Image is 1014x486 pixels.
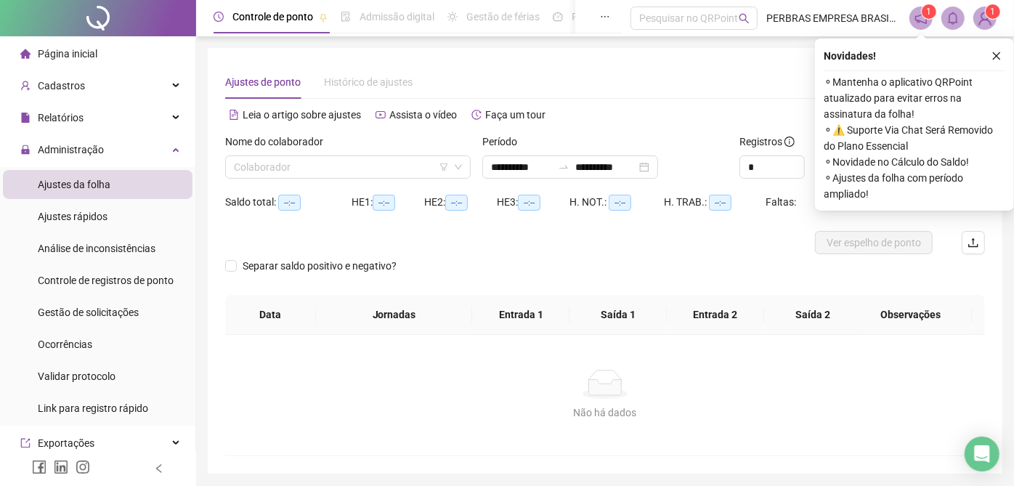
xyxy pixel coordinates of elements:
span: bell [946,12,960,25]
label: Nome do colaborador [225,134,333,150]
span: lock [20,145,31,155]
span: --:-- [278,195,301,211]
span: close [991,51,1002,61]
span: Controle de ponto [232,11,313,23]
span: --:-- [373,195,395,211]
span: sun [447,12,458,22]
span: Assista o vídeo [389,109,457,121]
span: Administração [38,144,104,155]
span: Ajustes rápidos [38,211,108,222]
th: Entrada 1 [472,295,569,335]
span: Gestão de solicitações [38,307,139,318]
th: Saída 2 [764,295,861,335]
span: Faça um tour [485,109,545,121]
span: file [20,113,31,123]
div: HE 2: [424,194,497,211]
span: ⚬ ⚠️ Suporte Via Chat Será Removido do Plano Essencial [824,122,1005,154]
div: Saldo total: [225,194,352,211]
span: swap-right [558,161,569,173]
span: Gestão de férias [466,11,540,23]
span: export [20,438,31,448]
span: filter [439,163,448,171]
span: --:-- [609,195,631,211]
th: Entrada 2 [667,295,764,335]
span: ⚬ Novidade no Cálculo do Saldo! [824,154,1005,170]
span: home [20,49,31,59]
label: Período [482,134,527,150]
span: 1 [991,7,996,17]
img: 87329 [974,7,996,29]
span: Relatórios [38,112,84,123]
span: --:-- [445,195,468,211]
div: HE 1: [352,194,424,211]
sup: Atualize o seu contato no menu Meus Dados [986,4,1000,19]
div: H. NOT.: [569,194,664,211]
span: Admissão digital [360,11,434,23]
span: notification [914,12,928,25]
th: Jornadas [316,295,473,335]
span: Link para registro rápido [38,402,148,414]
span: Separar saldo positivo e negativo? [237,258,402,274]
sup: 1 [922,4,936,19]
span: youtube [376,110,386,120]
span: Observações [861,307,961,323]
div: HE 3: [497,194,569,211]
span: 1 [927,7,932,17]
span: Controle de registros de ponto [38,275,174,286]
span: Histórico de ajustes [324,76,413,88]
span: linkedin [54,460,68,474]
span: dashboard [553,12,563,22]
th: Data [225,295,316,335]
div: Open Intercom Messenger [965,437,999,471]
span: Ajustes de ponto [225,76,301,88]
span: search [739,13,750,24]
button: Ver espelho de ponto [815,231,933,254]
span: upload [968,237,979,248]
th: Observações [849,295,973,335]
div: H. TRAB.: [664,194,766,211]
span: Painel do DP [572,11,628,23]
span: file-done [341,12,351,22]
span: history [471,110,482,120]
span: Ocorrências [38,339,92,350]
span: ellipsis [600,12,610,22]
span: --:-- [709,195,731,211]
span: Leia o artigo sobre ajustes [243,109,361,121]
span: Novidades ! [824,48,876,64]
span: --:-- [518,195,540,211]
span: left [154,463,164,474]
th: Saída 1 [569,295,667,335]
span: facebook [32,460,46,474]
span: ⚬ Mantenha o aplicativo QRPoint atualizado para evitar erros na assinatura da folha! [824,74,1005,122]
span: info-circle [784,137,795,147]
span: ⚬ Ajustes da folha com período ampliado! [824,170,1005,202]
span: file-text [229,110,239,120]
span: Registros [739,134,795,150]
span: clock-circle [214,12,224,22]
span: user-add [20,81,31,91]
span: instagram [76,460,90,474]
span: Faltas: [766,196,798,208]
span: Página inicial [38,48,97,60]
span: Ajustes da folha [38,179,110,190]
span: pushpin [319,13,328,22]
span: Cadastros [38,80,85,92]
span: PERBRAS EMPRESA BRASILEIRA DE PERFURACAO LTDA [766,10,901,26]
span: down [454,163,463,171]
span: to [558,161,569,173]
span: Análise de inconsistências [38,243,155,254]
span: Validar protocolo [38,370,115,382]
span: Exportações [38,437,94,449]
div: Não há dados [243,405,968,421]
